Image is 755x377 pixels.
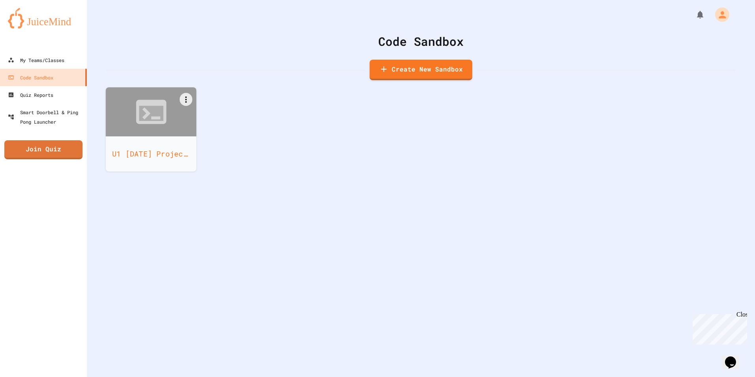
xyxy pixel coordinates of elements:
[8,90,53,100] div: Quiz Reports
[3,3,54,50] div: Chat with us now!Close
[8,8,79,28] img: logo-orange.svg
[681,8,707,21] div: My Notifications
[8,73,53,82] div: Code Sandbox
[370,60,472,80] a: Create New Sandbox
[106,87,197,172] a: U1 [DATE] Project BE
[8,107,84,126] div: Smart Doorbell & Ping Pong Launcher
[707,6,731,24] div: My Account
[8,55,64,65] div: My Teams/Classes
[107,32,735,50] div: Code Sandbox
[4,140,83,159] a: Join Quiz
[106,136,197,172] div: U1 [DATE] Project BE
[689,311,747,345] iframe: chat widget
[722,345,747,369] iframe: chat widget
